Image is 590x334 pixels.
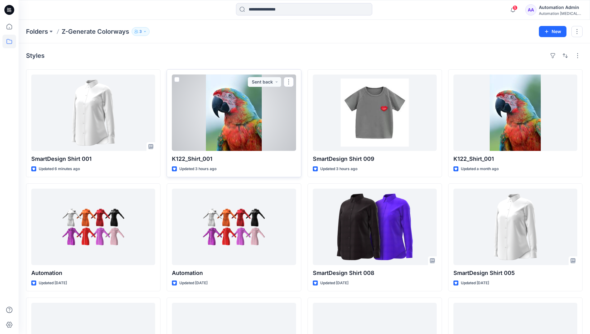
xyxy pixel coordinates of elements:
p: Automation [172,269,296,277]
a: K122_Shirt_001 [172,75,296,151]
p: SmartDesign Shirt 005 [453,269,577,277]
a: K122_Shirt_001 [453,75,577,151]
p: Updated [DATE] [179,280,208,286]
a: Automation [172,189,296,265]
div: AA [525,4,536,15]
div: Automation [MEDICAL_DATA]... [539,11,582,16]
a: SmartDesign Shirt 005 [453,189,577,265]
h4: Styles [26,52,45,59]
span: 5 [513,5,518,10]
p: 3 [139,28,142,35]
p: Updated 3 hours ago [320,166,357,172]
button: 3 [132,27,150,36]
p: SmartDesign Shirt 009 [313,155,437,163]
p: Updated [DATE] [39,280,67,286]
p: Updated 3 hours ago [179,166,216,172]
p: Automation [31,269,155,277]
div: Automation Admin [539,4,582,11]
button: New [539,26,566,37]
p: Updated [DATE] [320,280,348,286]
p: Z-Generate Colorways [62,27,129,36]
p: Updated [DATE] [461,280,489,286]
p: K122_Shirt_001 [172,155,296,163]
a: SmartDesign Shirt 009 [313,75,437,151]
p: SmartDesign Shirt 008 [313,269,437,277]
a: SmartDesign Shirt 001 [31,75,155,151]
p: SmartDesign Shirt 001 [31,155,155,163]
a: SmartDesign Shirt 008 [313,189,437,265]
p: K122_Shirt_001 [453,155,577,163]
a: Automation [31,189,155,265]
p: Updated 6 minutes ago [39,166,80,172]
p: Updated a month ago [461,166,499,172]
a: Folders [26,27,48,36]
